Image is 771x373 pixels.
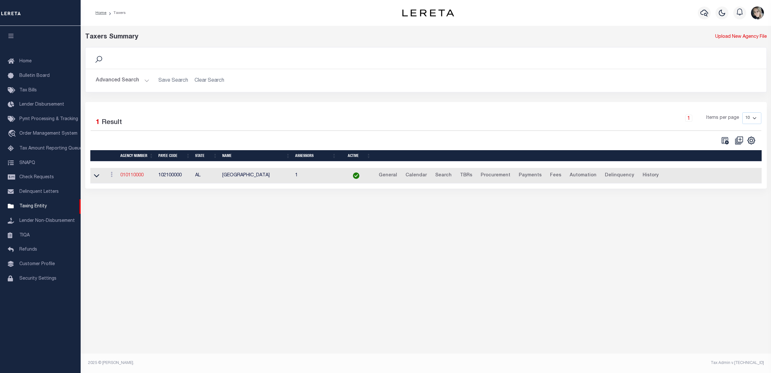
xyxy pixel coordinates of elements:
span: Taxing Entity [19,204,47,209]
a: TBRs [457,171,475,181]
th: Assessors: activate to sort column ascending [293,150,339,161]
span: Home [19,59,32,64]
a: Automation [567,171,599,181]
a: General [376,171,400,181]
span: Customer Profile [19,262,55,266]
th: Agency Number: activate to sort column ascending [118,150,156,161]
li: Taxers [106,10,126,16]
th: State: activate to sort column ascending [193,150,220,161]
th: Payee Code: activate to sort column ascending [156,150,193,161]
div: Taxers Summary [85,32,594,42]
img: logo-dark.svg [402,9,454,16]
a: Payments [516,171,545,181]
th: Active: activate to sort column ascending [339,150,373,161]
span: Tax Amount Reporting Queue [19,146,82,151]
a: Delinquency [602,171,637,181]
button: Advanced Search [96,74,149,87]
td: 1 [293,168,339,184]
label: Result [102,118,122,128]
a: Calendar [403,171,430,181]
td: 102100000 [156,168,193,184]
a: Search [432,171,455,181]
a: 010110000 [120,173,144,178]
a: Home [95,11,106,15]
div: Tax Admin v.[TECHNICAL_ID] [431,360,764,366]
span: Lender Non-Disbursement [19,219,75,223]
span: 1 [96,119,100,126]
span: Order Management System [19,131,77,136]
i: travel_explore [8,130,18,138]
span: Delinquent Letters [19,190,59,194]
a: 1 [685,115,692,122]
span: Pymt Processing & Tracking [19,117,78,121]
span: Security Settings [19,276,56,281]
a: Fees [547,171,564,181]
td: AL [193,168,220,184]
td: [GEOGRAPHIC_DATA] [220,168,293,184]
a: History [640,171,662,181]
span: Items per page [706,115,739,122]
span: Refunds [19,247,37,252]
img: check-icon-green.svg [353,172,359,179]
span: Check Requests [19,175,54,180]
span: TIQA [19,233,30,237]
span: SNAPQ [19,161,35,165]
span: Bulletin Board [19,74,50,78]
span: Tax Bills [19,88,37,93]
div: 2025 © [PERSON_NAME]. [83,360,426,366]
a: Upload New Agency File [715,34,767,41]
span: Lender Disbursement [19,102,64,107]
a: Procurement [478,171,513,181]
th: Name: activate to sort column ascending [220,150,293,161]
